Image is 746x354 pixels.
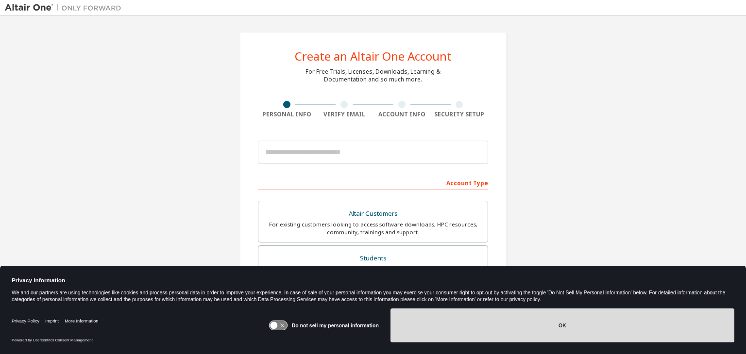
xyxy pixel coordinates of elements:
div: Personal Info [258,111,316,118]
img: Altair One [5,3,126,13]
div: Create an Altair One Account [295,50,452,62]
div: Security Setup [431,111,489,118]
div: For existing customers looking to access software downloads, HPC resources, community, trainings ... [264,221,482,236]
div: For Free Trials, Licenses, Downloads, Learning & Documentation and so much more. [305,68,441,83]
div: Altair Customers [264,207,482,221]
div: Account Type [258,175,488,190]
div: Verify Email [316,111,373,118]
div: Students [264,252,482,265]
div: Account Info [373,111,431,118]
